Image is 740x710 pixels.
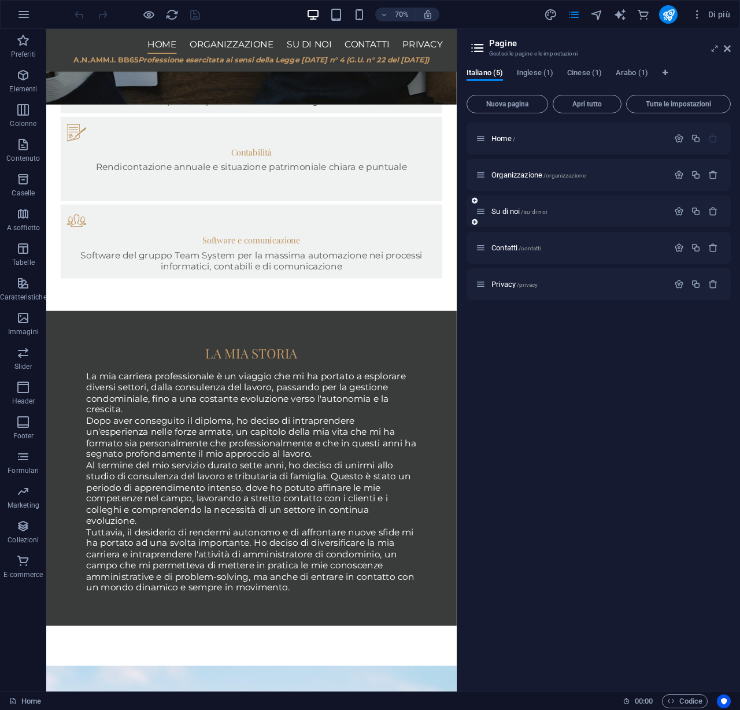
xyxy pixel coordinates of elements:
span: Apri tutto [558,101,616,108]
i: Quando ridimensioni, regola automaticamente il livello di zoom in modo che corrisponda al disposi... [423,9,433,20]
span: Italiano (5) [467,66,503,82]
span: Cinese (1) [567,66,602,82]
p: A soffietto [7,223,40,232]
span: Inglese (1) [517,66,553,82]
p: Immagini [8,327,39,336]
span: 00 00 [635,694,653,708]
span: /privacy [517,282,538,288]
div: Duplicato [691,206,701,216]
p: Formulari [8,466,39,475]
div: Contatti/contatti [488,244,668,252]
p: Tabelle [12,258,35,267]
div: La pagina iniziale non può essere eliminata [708,134,718,143]
p: Colonne [10,119,36,128]
span: : [643,697,645,705]
h3: Gestsci le pagine e le impostazioni [489,49,708,59]
i: Ricarica la pagina [165,8,179,21]
p: Collezioni [8,535,39,545]
span: Tutte le impostazioni [631,101,726,108]
div: Duplicato [691,279,701,289]
div: Impostazioni [674,134,684,143]
a: Fai clic per annullare la selezione. Doppio clic per aprire le pagine [9,694,41,708]
h2: Pagine [489,38,731,49]
div: Rimuovi [708,243,718,253]
i: Pagine (Ctrl+Alt+S) [567,8,580,21]
div: Rimuovi [708,206,718,216]
i: AI Writer [613,8,627,21]
div: Duplicato [691,134,701,143]
p: Marketing [8,501,39,510]
p: Slider [14,362,32,371]
button: Nuova pagina [467,95,548,113]
span: /contatti [519,245,541,252]
span: / [513,136,515,142]
div: Organizzazione/organizzazione [488,171,668,179]
i: Navigatore [590,8,604,21]
button: Tutte le impostazioni [626,95,731,113]
button: Apri tutto [553,95,621,113]
span: Fai clic per aprire la pagina [491,134,515,143]
span: Nuova pagina [472,101,543,108]
button: Codice [662,694,708,708]
p: E-commerce [3,570,43,579]
h6: 70% [393,8,411,21]
span: Fai clic per aprire la pagina [491,243,541,252]
div: Privacy/privacy [488,280,668,288]
div: Impostazioni [674,206,684,216]
span: Di più [691,9,730,20]
i: E-commerce [637,8,650,21]
button: pages [567,8,580,21]
span: Arabo (1) [616,66,648,82]
p: Header [12,397,35,406]
div: Impostazioni [674,170,684,180]
button: 70% [375,8,416,21]
span: Fai clic per aprire la pagina [491,207,547,216]
div: Duplicato [691,243,701,253]
i: Pubblica [662,8,675,21]
p: Footer [13,431,34,441]
div: Impostazioni [674,243,684,253]
span: Fai clic per aprire la pagina [491,171,586,179]
button: text_generator [613,8,627,21]
button: Di più [687,5,735,24]
div: Su di noi/su-di-noi [488,208,668,215]
button: commerce [636,8,650,21]
div: Impostazioni [674,279,684,289]
p: Contenuto [6,154,40,163]
span: /organizzazione [543,172,586,179]
h6: Tempo sessione [623,694,653,708]
div: Rimuovi [708,279,718,289]
button: design [543,8,557,21]
button: Usercentrics [717,694,731,708]
p: Preferiti [11,50,36,59]
div: Duplicato [691,170,701,180]
button: Clicca qui per lasciare la modalità di anteprima e continuare la modifica [142,8,156,21]
div: Home/ [488,135,668,142]
div: Schede lingua [467,68,731,90]
button: publish [659,5,678,24]
p: Caselle [12,188,35,198]
span: Codice [667,694,702,708]
div: Rimuovi [708,170,718,180]
span: /su-di-noi [521,209,546,215]
button: navigator [590,8,604,21]
p: Elementi [9,84,37,94]
button: reload [165,8,179,21]
span: Fai clic per aprire la pagina [491,280,538,289]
